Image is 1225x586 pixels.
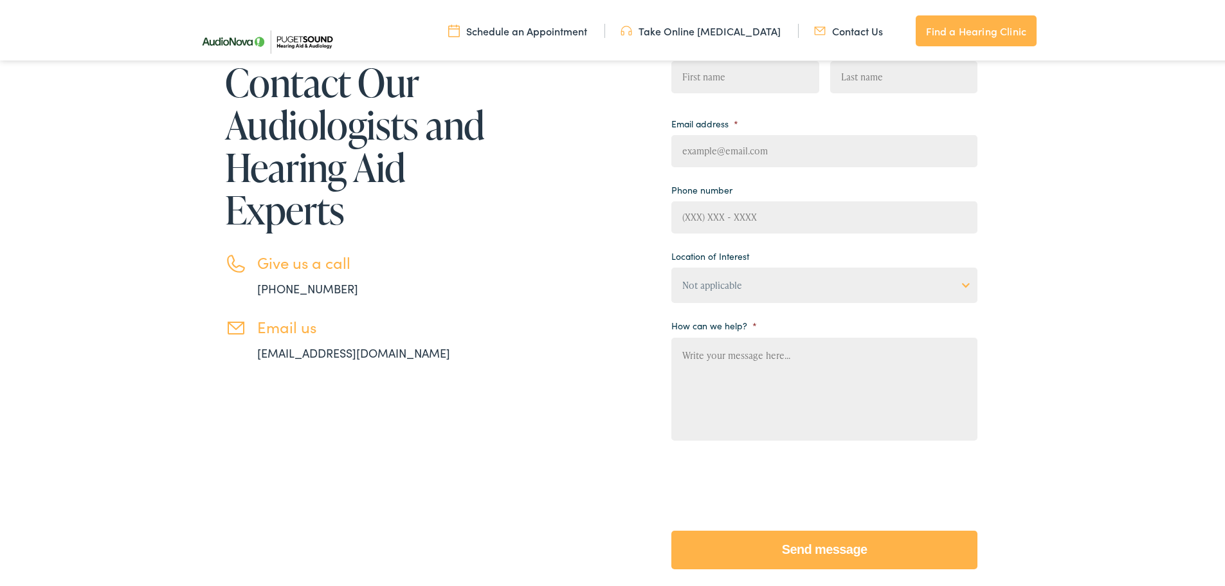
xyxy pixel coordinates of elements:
[621,21,781,35] a: Take Online [MEDICAL_DATA]
[671,133,977,165] input: example@email.com
[257,315,489,334] h3: Email us
[814,21,826,35] img: utility icon
[621,21,632,35] img: utility icon
[916,13,1037,44] a: Find a Hearing Clinic
[671,455,867,505] iframe: reCAPTCHA
[257,278,358,294] a: [PHONE_NUMBER]
[671,181,732,193] label: Phone number
[671,528,977,567] input: Send message
[830,59,977,91] input: Last name
[671,115,738,127] label: Email address
[671,248,749,259] label: Location of Interest
[448,21,587,35] a: Schedule an Appointment
[814,21,883,35] a: Contact Us
[257,251,489,270] h3: Give us a call
[671,199,977,231] input: (XXX) XXX - XXXX
[225,59,489,228] h1: Contact Our Audiologists and Hearing Aid Experts
[448,21,460,35] img: utility icon
[671,317,757,329] label: How can we help?
[257,342,450,358] a: [EMAIL_ADDRESS][DOMAIN_NAME]
[671,59,819,91] input: First name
